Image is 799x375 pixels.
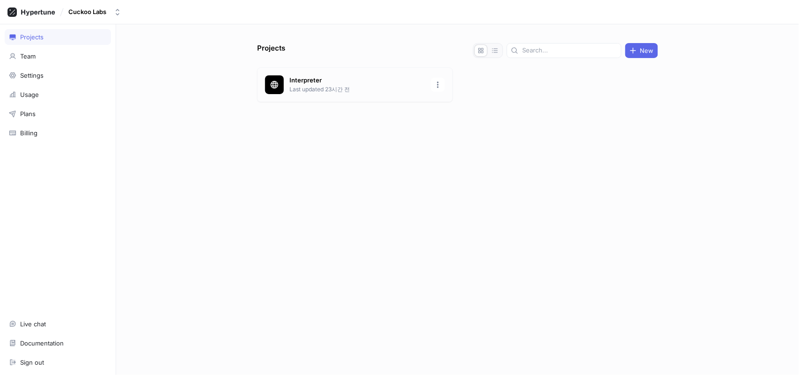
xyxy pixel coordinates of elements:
div: Billing [20,129,37,137]
a: Projects [5,29,111,45]
a: Settings [5,67,111,83]
span: New [640,48,654,53]
div: Projects [20,33,44,41]
div: Team [20,52,36,60]
a: Plans [5,106,111,122]
div: Usage [20,91,39,98]
div: Cuckoo Labs [68,8,106,16]
button: Cuckoo Labs [65,4,125,20]
input: Search... [522,46,617,55]
a: Billing [5,125,111,141]
div: Plans [20,110,36,118]
a: Documentation [5,335,111,351]
p: Interpreter [289,76,425,85]
div: Settings [20,72,44,79]
a: Team [5,48,111,64]
div: Sign out [20,359,44,366]
div: Live chat [20,320,46,328]
div: Documentation [20,339,64,347]
p: Projects [257,43,285,58]
a: Usage [5,87,111,103]
button: New [625,43,658,58]
p: Last updated 23시간 전 [289,85,425,94]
